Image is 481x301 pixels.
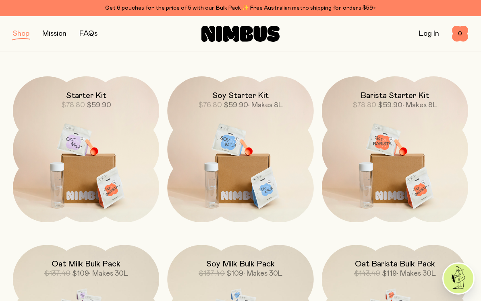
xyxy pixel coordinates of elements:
span: $143.40 [354,270,380,277]
span: $76.80 [198,102,222,109]
span: $137.40 [44,270,70,277]
span: $59.90 [224,102,248,109]
span: • Makes 30L [89,270,128,277]
h2: Oat Milk Bulk Pack [52,259,120,269]
span: • Makes 30L [243,270,282,277]
span: $59.90 [87,102,111,109]
button: 0 [452,26,468,42]
div: Get 6 pouches for the price of 5 with our Bulk Pack ✨ Free Australian metro shipping for orders $59+ [13,3,468,13]
h2: Barista Starter Kit [361,91,429,100]
a: Starter Kit$78.80$59.90 [13,76,159,222]
a: Barista Starter Kit$78.80$59.90• Makes 8L [322,76,468,222]
span: $78.80 [352,102,376,109]
span: $109 [226,270,243,277]
a: Mission [42,30,66,37]
a: Soy Starter Kit$76.80$59.90• Makes 8L [167,76,313,222]
h2: Oat Barista Bulk Pack [355,259,435,269]
img: agent [444,264,473,293]
h2: Soy Milk Bulk Pack [206,259,275,269]
span: $119 [382,270,397,277]
h2: Starter Kit [66,91,106,100]
span: $137.40 [199,270,225,277]
span: $109 [72,270,89,277]
span: • Makes 8L [402,102,437,109]
span: • Makes 8L [248,102,283,109]
h2: Soy Starter Kit [212,91,269,100]
a: Log In [419,30,439,37]
span: $78.80 [61,102,85,109]
span: $59.90 [378,102,402,109]
a: FAQs [79,30,97,37]
span: • Makes 30L [397,270,436,277]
